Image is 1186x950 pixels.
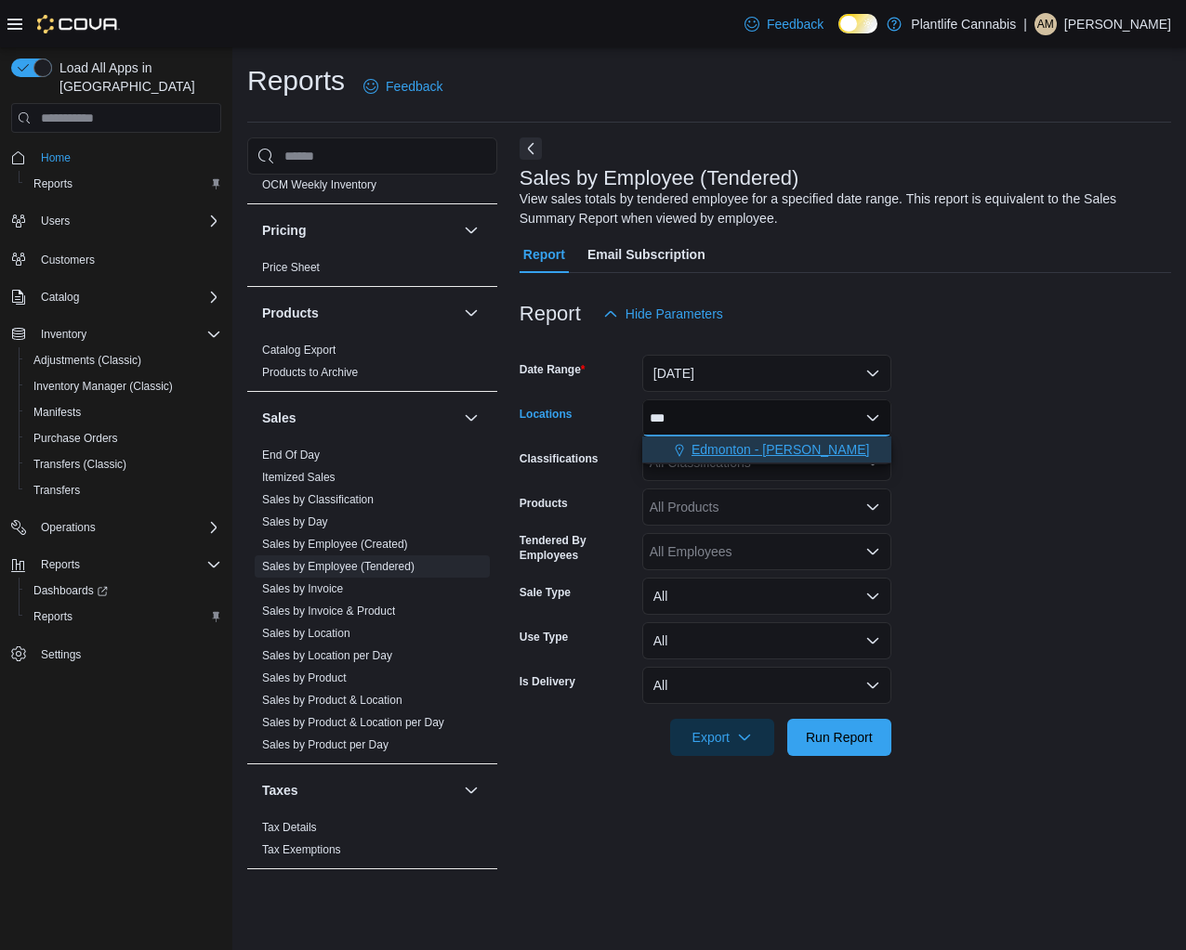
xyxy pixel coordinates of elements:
[460,302,482,324] button: Products
[262,492,374,507] span: Sales by Classification
[262,670,347,685] span: Sales by Product
[262,581,343,596] span: Sales by Invoice
[247,62,345,99] h1: Reports
[262,470,336,485] span: Itemized Sales
[4,641,229,668] button: Settings
[520,362,586,377] label: Date Range
[19,171,229,197] button: Reports
[865,544,880,559] button: Open list of options
[262,693,402,708] span: Sales by Product & Location
[26,349,149,371] a: Adjustments (Classic)
[460,219,482,241] button: Pricing
[262,343,336,358] span: Catalog Export
[26,579,115,602] a: Dashboards
[838,14,877,33] input: Dark Mode
[262,304,319,322] h3: Products
[262,738,389,751] a: Sales by Product per Day
[26,427,221,449] span: Purchase Orders
[865,410,880,425] button: Close list of options
[26,375,221,397] span: Inventory Manager (Classic)
[4,144,229,171] button: Home
[262,515,328,528] a: Sales by Day
[41,253,95,267] span: Customers
[262,538,408,551] a: Sales by Employee (Created)
[33,644,88,666] a: Settings
[523,236,565,273] span: Report
[26,479,87,501] a: Transfers
[26,173,221,195] span: Reports
[262,471,336,484] a: Itemized Sales
[33,379,173,394] span: Inventory Manager (Classic)
[262,366,358,379] a: Products to Archive
[262,649,392,662] a: Sales by Location per Day
[26,605,80,628] a: Reports
[787,719,891,756] button: Run Report
[262,493,374,506] a: Sales by Classification
[4,552,229,578] button: Reports
[33,286,221,308] span: Catalog
[33,643,221,666] span: Settings
[262,843,341,856] a: Tax Exemptions
[41,557,80,572] span: Reports
[33,323,94,345] button: Inventory
[247,444,497,763] div: Sales
[19,373,229,399] button: Inventory Manager (Classic)
[262,514,328,529] span: Sales by Day
[642,355,891,392] button: [DATE]
[33,353,141,368] span: Adjustments (Classic)
[520,189,1162,228] div: View sales totals by tendered employee for a specified date range. This report is equivalent to t...
[262,626,350,641] span: Sales by Location
[37,15,120,33] img: Cova
[262,409,456,427] button: Sales
[262,820,317,835] span: Tax Details
[587,236,705,273] span: Email Subscription
[41,647,81,662] span: Settings
[262,781,298,800] h3: Taxes
[33,553,221,576] span: Reports
[262,261,320,274] a: Price Sheet
[262,648,392,663] span: Sales by Location per Day
[520,630,568,644] label: Use Type
[262,715,444,730] span: Sales by Product & Location per Day
[520,451,599,466] label: Classifications
[262,559,415,574] span: Sales by Employee (Tendered)
[262,605,395,618] a: Sales by Invoice & Product
[642,578,891,615] button: All
[19,425,229,451] button: Purchase Orders
[670,719,774,756] button: Export
[262,627,350,640] a: Sales by Location
[33,247,221,270] span: Customers
[19,604,229,630] button: Reports
[33,583,108,598] span: Dashboards
[52,59,221,96] span: Load All Apps in [GEOGRAPHIC_DATA]
[262,821,317,834] a: Tax Details
[262,842,341,857] span: Tax Exemptions
[520,533,635,563] label: Tendered By Employees
[33,431,118,446] span: Purchase Orders
[1064,13,1171,35] p: [PERSON_NAME]
[1034,13,1057,35] div: Aramus McConnell
[33,457,126,472] span: Transfers (Classic)
[262,409,296,427] h3: Sales
[26,427,125,449] a: Purchase Orders
[262,604,395,618] span: Sales by Invoice & Product
[838,33,839,34] span: Dark Mode
[26,479,221,501] span: Transfers
[41,520,96,535] span: Operations
[26,453,134,475] a: Transfers (Classic)
[681,719,763,756] span: Export
[806,728,873,747] span: Run Report
[262,449,320,462] a: End Of Day
[1023,13,1027,35] p: |
[247,816,497,868] div: Taxes
[642,436,891,463] div: Choose from the following options
[33,609,72,624] span: Reports
[520,137,542,160] button: Next
[33,553,87,576] button: Reports
[33,146,221,169] span: Home
[386,77,442,96] span: Feedback
[247,339,497,391] div: Products
[19,451,229,477] button: Transfers (Classic)
[26,375,180,397] a: Inventory Manager (Classic)
[33,483,80,498] span: Transfers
